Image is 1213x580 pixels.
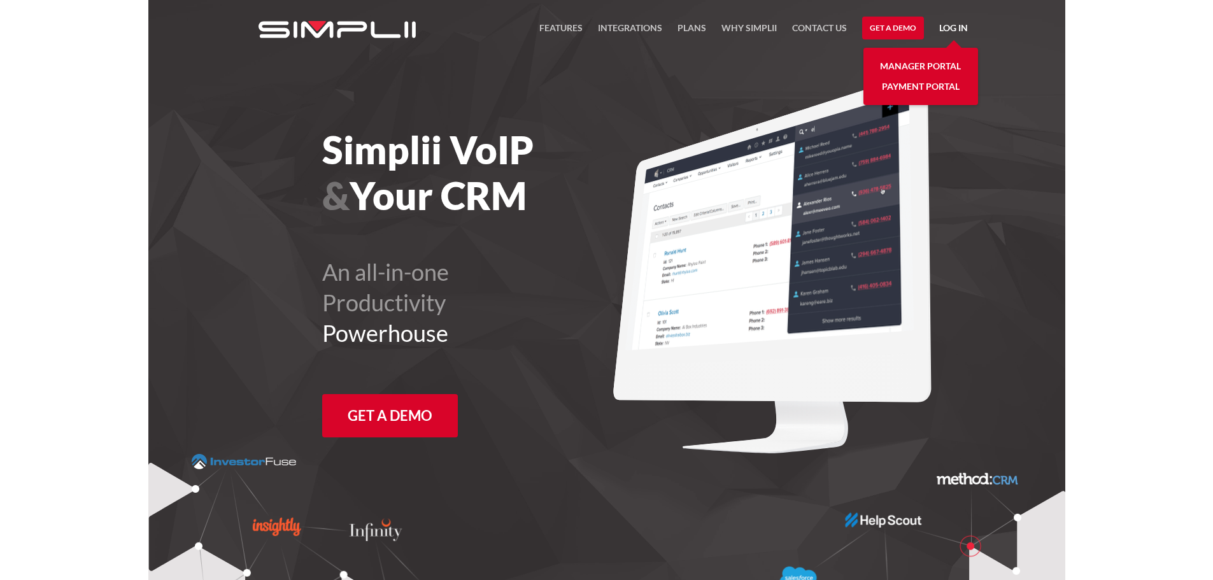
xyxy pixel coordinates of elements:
a: Why Simplii [721,20,777,43]
h1: Simplii VoIP Your CRM [322,127,677,218]
a: FEATURES [539,20,583,43]
a: Plans [677,20,706,43]
span: & [322,173,350,218]
a: Integrations [598,20,662,43]
a: Manager Portal [880,56,961,76]
img: Simplii [259,21,416,38]
a: Log in [939,20,968,39]
span: Powerhouse [322,319,448,347]
a: Contact US [792,20,847,43]
h2: An all-in-one Productivity [322,257,677,348]
a: Get a Demo [862,17,924,39]
a: Payment Portal [882,76,960,97]
a: Get a Demo [322,394,458,437]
